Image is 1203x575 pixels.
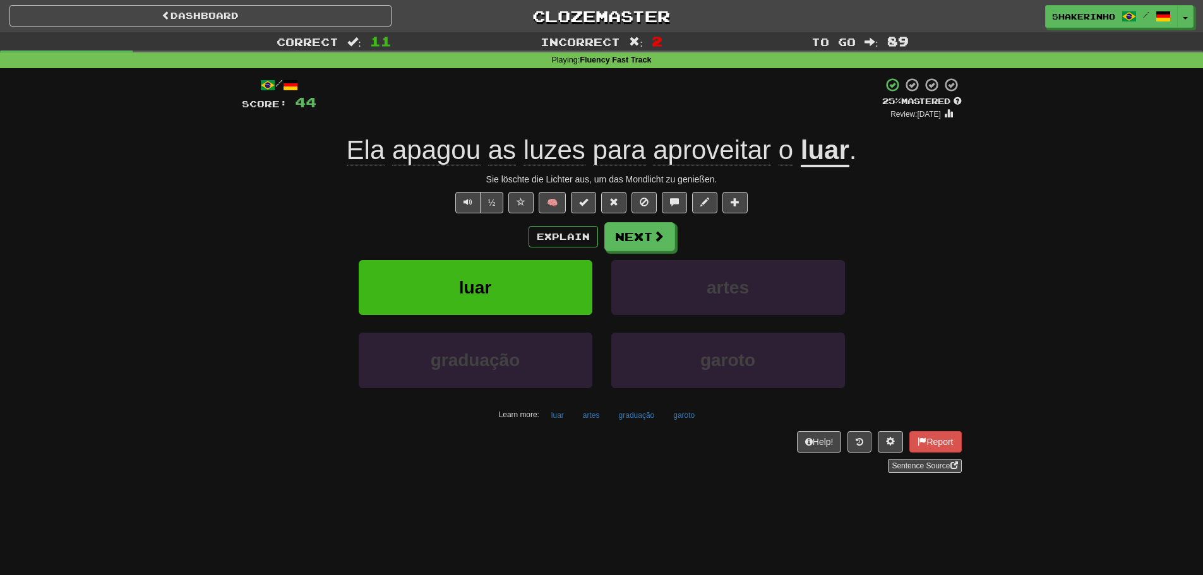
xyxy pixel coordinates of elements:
[453,192,504,213] div: Text-to-speech controls
[593,135,646,165] span: para
[580,56,651,64] strong: Fluency Fast Track
[544,406,571,425] button: luar
[392,135,481,165] span: apagou
[797,431,842,453] button: Help!
[1052,11,1115,22] span: shakerinho
[662,192,687,213] button: Discuss sentence (alt+u)
[887,33,909,49] span: 89
[277,35,338,48] span: Correct
[455,192,481,213] button: Play sentence audio (ctl+space)
[849,135,857,165] span: .
[347,135,385,165] span: Ela
[242,98,287,109] span: Score:
[811,35,856,48] span: To go
[242,77,316,93] div: /
[707,278,749,297] span: artes
[459,278,491,297] span: luar
[653,135,771,165] span: aproveitar
[1143,10,1149,19] span: /
[480,192,504,213] button: ½
[347,37,361,47] span: :
[722,192,748,213] button: Add to collection (alt+a)
[488,135,516,165] span: as
[370,33,392,49] span: 11
[888,459,961,473] a: Sentence Source
[692,192,717,213] button: Edit sentence (alt+d)
[801,135,849,167] u: luar
[576,406,607,425] button: artes
[541,35,620,48] span: Incorrect
[909,431,961,453] button: Report
[601,192,626,213] button: Reset to 0% Mastered (alt+r)
[652,33,662,49] span: 2
[611,260,845,315] button: artes
[779,135,793,165] span: o
[890,110,941,119] small: Review: [DATE]
[295,94,316,110] span: 44
[571,192,596,213] button: Set this sentence to 100% Mastered (alt+m)
[529,226,598,247] button: Explain
[499,410,539,419] small: Learn more:
[612,406,662,425] button: graduação
[524,135,585,165] span: luzes
[847,431,871,453] button: Round history (alt+y)
[604,222,675,251] button: Next
[508,192,534,213] button: Favorite sentence (alt+f)
[9,5,392,27] a: Dashboard
[666,406,702,425] button: garoto
[865,37,878,47] span: :
[242,173,962,186] div: Sie löschte die Lichter aus, um das Mondlicht zu genießen.
[539,192,566,213] button: 🧠
[359,260,592,315] button: luar
[359,333,592,388] button: graduação
[882,96,962,107] div: Mastered
[410,5,793,27] a: Clozemaster
[1045,5,1178,28] a: shakerinho /
[629,37,643,47] span: :
[631,192,657,213] button: Ignore sentence (alt+i)
[431,350,520,370] span: graduação
[700,350,755,370] span: garoto
[882,96,901,106] span: 25 %
[611,333,845,388] button: garoto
